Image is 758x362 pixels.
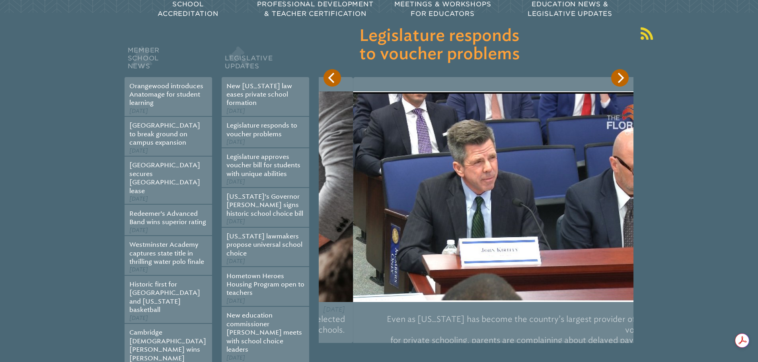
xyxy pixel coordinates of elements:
[129,196,148,202] span: [DATE]
[129,241,204,265] a: Westminster Academy captures state title in thrilling water polo finale
[129,227,148,234] span: [DATE]
[226,258,245,265] span: [DATE]
[226,82,292,107] a: New [US_STATE] law eases private school formation
[226,108,245,114] span: [DATE]
[323,69,341,87] button: Previous
[257,0,373,17] span: Professional Development & Teacher Certification
[226,298,245,304] span: [DATE]
[226,232,302,257] a: [US_STATE] lawmakers propose universal school choice
[129,281,200,314] a: Historic first for [GEOGRAPHIC_DATA] and [US_STATE] basketball
[45,27,347,64] h3: New [US_STATE] law eases private school formation
[129,210,206,226] a: Redeemer’s Advanced Band wins superior rating
[226,178,245,185] span: [DATE]
[361,311,660,349] p: Even as [US_STATE] has become the country’s largest provider of public vouchers for private schoo...
[158,0,218,17] span: School Accreditation
[125,45,212,77] h2: Member School News
[226,139,245,145] span: [DATE]
[323,306,345,313] span: [DATE]
[46,311,345,339] p: A coalition of eduction policy experts, religious leaders and elected officials crafted House Bil...
[226,354,245,361] span: [DATE]
[226,153,300,178] a: Legislature approves voucher bill for students with unique abilities
[226,218,245,225] span: [DATE]
[129,315,148,321] span: [DATE]
[353,91,668,302] img: Kirtley_791_530_85_s_c1.jpg
[129,266,148,273] span: [DATE]
[226,272,304,297] a: Hometown Heroes Housing Program open to teachers
[129,82,203,107] a: Orangewood introduces Anatomage for student learning
[394,0,491,17] span: Meetings & Workshops for Educators
[359,27,661,64] h3: Legislature responds to voucher problems
[222,45,309,77] h2: Legislative Updates
[528,0,612,17] span: Education News & Legislative Updates
[226,193,303,217] a: [US_STATE]’s Governor [PERSON_NAME] signs historic school choice bill
[129,147,148,154] span: [DATE]
[226,312,302,353] a: New education commissioner [PERSON_NAME] meets with school choice leaders
[129,161,200,194] a: [GEOGRAPHIC_DATA] secures [GEOGRAPHIC_DATA] lease
[611,69,629,87] button: Next
[129,122,200,146] a: [GEOGRAPHIC_DATA] to break ground on campus expansion
[129,108,148,114] span: [DATE]
[226,122,297,137] a: Legislature responds to voucher problems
